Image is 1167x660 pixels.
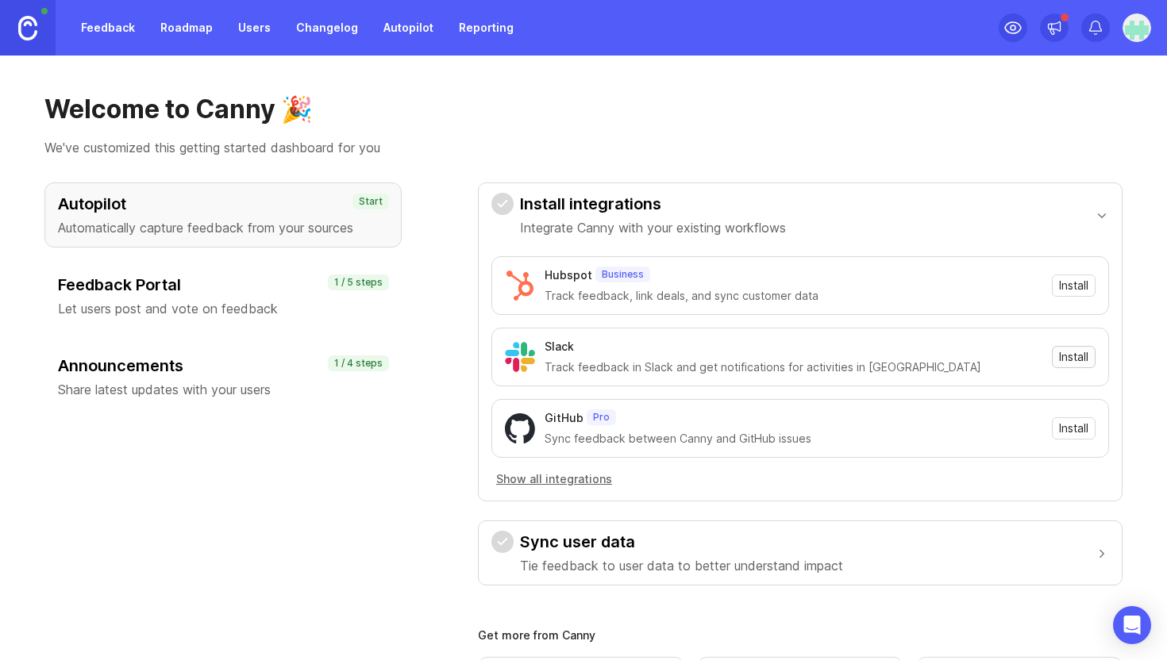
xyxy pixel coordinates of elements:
[58,193,388,215] h3: Autopilot
[520,218,786,237] p: Integrate Canny with your existing workflows
[1052,417,1096,439] button: Install
[1052,346,1096,368] button: Install
[520,193,786,215] h3: Install integrations
[1123,13,1151,42] img: Otto Lang
[520,556,843,575] p: Tie feedback to user data to better understand impact
[229,13,280,42] a: Users
[44,344,402,409] button: AnnouncementsShare latest updates with your users1 / 4 steps
[1059,420,1088,436] span: Install
[287,13,368,42] a: Changelog
[44,138,1123,157] p: We've customized this getting started dashboard for you
[374,13,443,42] a: Autopilot
[545,338,574,355] div: Slack
[334,276,383,289] p: 1 / 5 steps
[44,182,402,247] button: AutopilotAutomatically capture feedback from your sourcesStart
[359,195,383,208] p: Start
[491,470,617,488] button: Show all integrations
[545,287,1042,305] div: Track feedback, link deals, and sync customer data
[593,411,610,424] p: Pro
[334,357,383,370] p: 1 / 4 steps
[44,94,1123,125] h1: Welcome to Canny 🎉
[58,380,388,399] p: Share latest updates with your users
[602,268,644,281] p: Business
[58,299,388,318] p: Let users post and vote on feedback
[491,247,1109,501] div: Install integrationsIntegrate Canny with your existing workflows
[449,13,523,42] a: Reporting
[520,531,843,553] h3: Sync user data
[478,630,1123,641] div: Get more from Canny
[58,218,388,237] p: Automatically capture feedback from your sources
[545,430,1042,447] div: Sync feedback between Canny and GitHub issues
[491,521,1109,585] button: Sync user dataTie feedback to user data to better understand impact
[505,342,535,372] img: Slack
[18,16,37,40] img: Canny Home
[1059,349,1088,365] span: Install
[1052,274,1096,297] button: Install
[505,413,535,443] img: GitHub
[545,409,583,427] div: GitHub
[1113,606,1151,644] div: Open Intercom Messenger
[44,263,402,328] button: Feedback PortalLet users post and vote on feedback1 / 5 steps
[58,274,388,296] h3: Feedback Portal
[151,13,222,42] a: Roadmap
[545,359,1042,376] div: Track feedback in Slack and get notifications for activities in [GEOGRAPHIC_DATA]
[545,267,592,284] div: Hubspot
[1059,278,1088,294] span: Install
[491,183,1109,247] button: Install integrationsIntegrate Canny with your existing workflows
[505,271,535,301] img: Hubspot
[58,355,388,377] h3: Announcements
[491,470,1109,488] a: Show all integrations
[71,13,144,42] a: Feedback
